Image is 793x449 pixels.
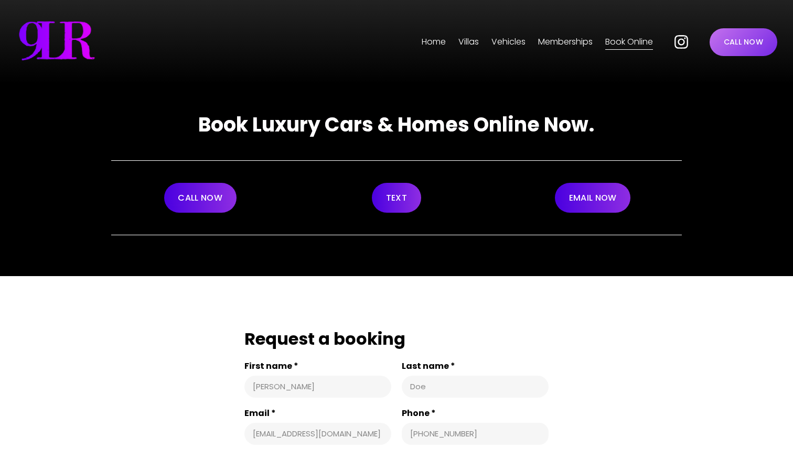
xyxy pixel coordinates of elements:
input: Email * [253,429,383,439]
label: Last name * [402,361,549,371]
a: folder dropdown [458,34,479,50]
img: 999 Luxury Rentals [16,16,98,68]
input: First name * [253,381,383,392]
span: Vehicles [491,35,526,50]
a: Home [422,34,446,50]
a: CALL NOW [164,183,237,213]
a: CALL NOW [710,28,777,56]
a: TEXT [372,183,421,213]
label: Phone * [402,408,549,419]
strong: Book Luxury Cars & Homes Online Now. [198,111,594,138]
a: EMAIL NOW [555,183,630,213]
div: Request a booking [244,328,549,350]
a: Memberships [538,34,593,50]
label: First name * [244,361,391,371]
input: Last name * [410,381,540,392]
label: Email * [244,408,391,419]
span: Villas [458,35,479,50]
a: folder dropdown [491,34,526,50]
a: Instagram [673,34,690,50]
a: Book Online [605,34,653,50]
